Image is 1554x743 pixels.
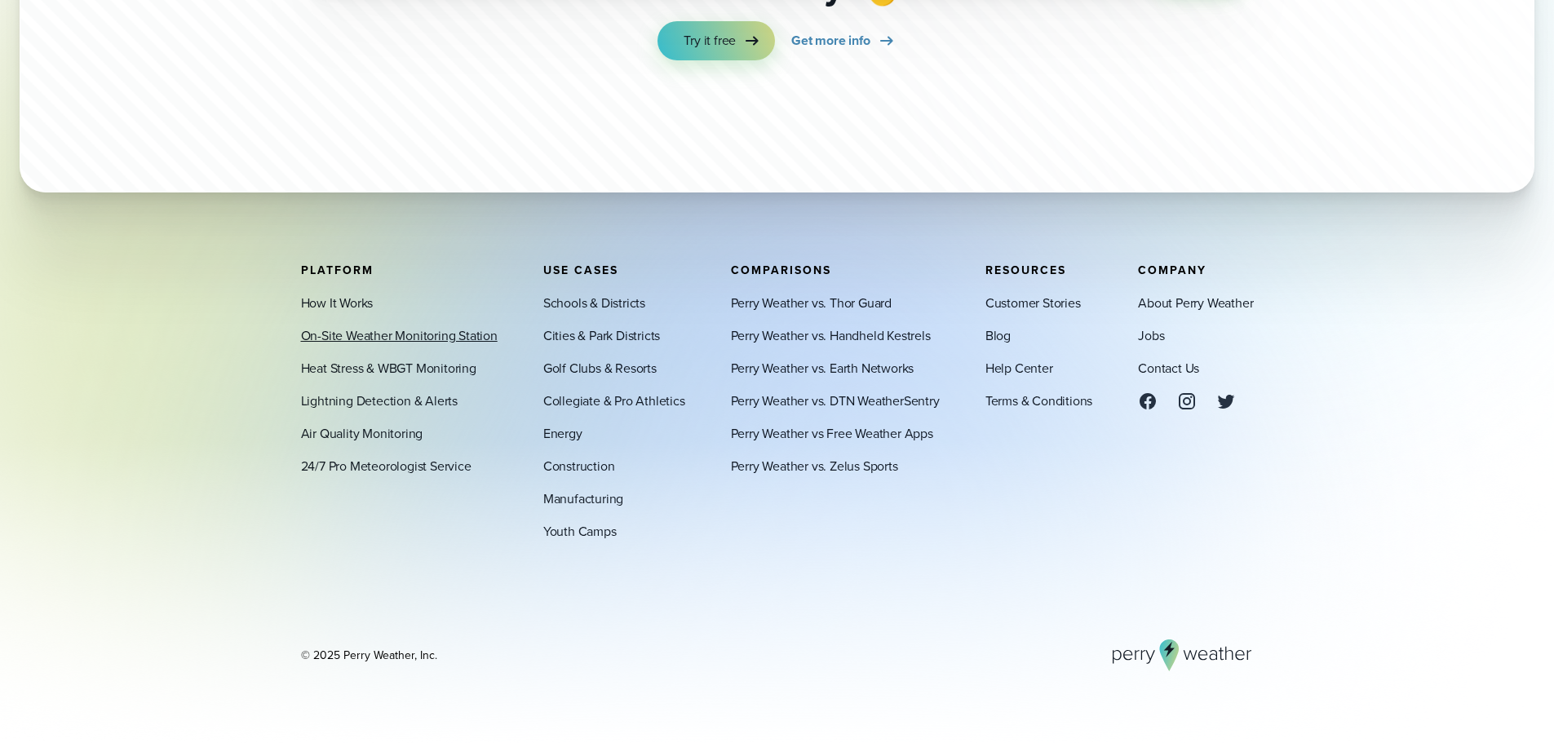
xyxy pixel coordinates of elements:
a: Perry Weather vs. Earth Networks [731,358,914,378]
span: Company [1138,261,1206,278]
a: Try it free [657,21,775,60]
a: Construction [543,456,615,475]
a: Terms & Conditions [985,391,1092,410]
a: On-Site Weather Monitoring Station [301,325,498,345]
a: Jobs [1138,325,1164,345]
a: 24/7 Pro Meteorologist Service [301,456,472,475]
a: Cities & Park Districts [543,325,660,345]
a: Help Center [985,358,1053,378]
a: Perry Weather vs Free Weather Apps [731,423,933,443]
a: About Perry Weather [1138,293,1253,312]
span: Try it free [684,31,736,51]
a: Golf Clubs & Resorts [543,358,657,378]
a: Perry Weather vs. Thor Guard [731,293,892,312]
a: Air Quality Monitoring [301,423,423,443]
a: Youth Camps [543,521,617,541]
a: Collegiate & Pro Athletics [543,391,685,410]
a: Lightning Detection & Alerts [301,391,458,410]
span: Resources [985,261,1066,278]
a: Customer Stories [985,293,1081,312]
a: Get more info [791,21,896,60]
span: Get more info [791,31,870,51]
a: Heat Stress & WBGT Monitoring [301,358,476,378]
span: Platform [301,261,374,278]
a: Manufacturing [543,489,623,508]
a: Perry Weather vs. Zelus Sports [731,456,898,475]
span: Use Cases [543,261,618,278]
div: © 2025 Perry Weather, Inc. [301,647,437,663]
a: Blog [985,325,1011,345]
a: Energy [543,423,582,443]
a: Schools & Districts [543,293,645,312]
a: Contact Us [1138,358,1199,378]
a: Perry Weather vs. DTN WeatherSentry [731,391,940,410]
a: Perry Weather vs. Handheld Kestrels [731,325,931,345]
a: How It Works [301,293,374,312]
span: Comparisons [731,261,831,278]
